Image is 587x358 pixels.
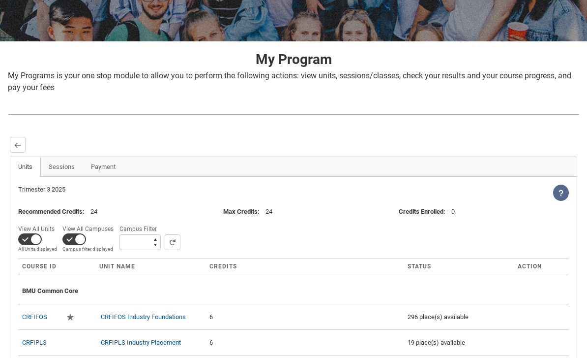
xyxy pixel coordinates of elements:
lightning-formatted-text: 24 [90,208,97,215]
span: Credits [209,263,237,270]
lightning-formatted-text: Credits Enrolled [399,208,443,215]
div: Trimester 3 2025 [18,185,293,195]
c-enrollment-wizard-course-cell: 6 [209,313,213,321]
lightning-formatted-text: 24 [265,208,272,215]
span: All Units displayed [18,245,59,253]
div: 19 place(s) available [408,338,510,348]
div: Required [66,312,75,323]
c-enrollment-wizard-course-cell: 6 [209,339,213,346]
a: CRFIFOS [22,313,47,321]
lightning-formatted-text: Max Credits [223,208,258,215]
a: CRFIPLS [22,339,47,346]
span: BMU Common Core [22,287,78,294]
span: Status [408,263,431,270]
div: CRFIFOS [22,308,59,326]
span: Campus filter displayed [62,245,117,253]
span: Unit Name [99,263,135,270]
lightning-formatted-text: Recommended Credits [18,208,83,215]
a: Sessions [40,157,83,177]
img: REDU_GREY_LINE [8,110,579,120]
span: Course ID [22,263,57,270]
div: 296 place(s) available [408,312,510,322]
div: CRFIPLS Industry Placement [99,338,202,348]
button: Back [10,137,26,153]
span: View All Campuses [62,223,117,233]
div: CRFIFOS Industry Foundations [99,312,202,322]
div: CRFIPLS [22,334,59,352]
a: CRFIPLS Industry Placement [101,339,181,346]
span: : [18,208,90,215]
span: View Help [553,189,569,196]
button: Search [165,234,180,250]
div: 6 [209,312,400,322]
span: Campus Filter [119,226,157,232]
span: : [223,208,265,215]
lightning-icon: View Help [553,185,569,201]
a: Payment [83,157,124,177]
div: 6 [209,338,400,348]
span: : [399,208,451,215]
a: Units [10,157,41,177]
strong: My Program [256,51,332,67]
a: CRFIFOS Industry Foundations [101,313,186,321]
lightning-formatted-text: 0 [451,208,455,215]
span: My Programs is your one stop module to allow you to perform the following actions: view units, se... [8,71,571,92]
span: Action [518,263,542,270]
span: View All Units [18,223,59,233]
